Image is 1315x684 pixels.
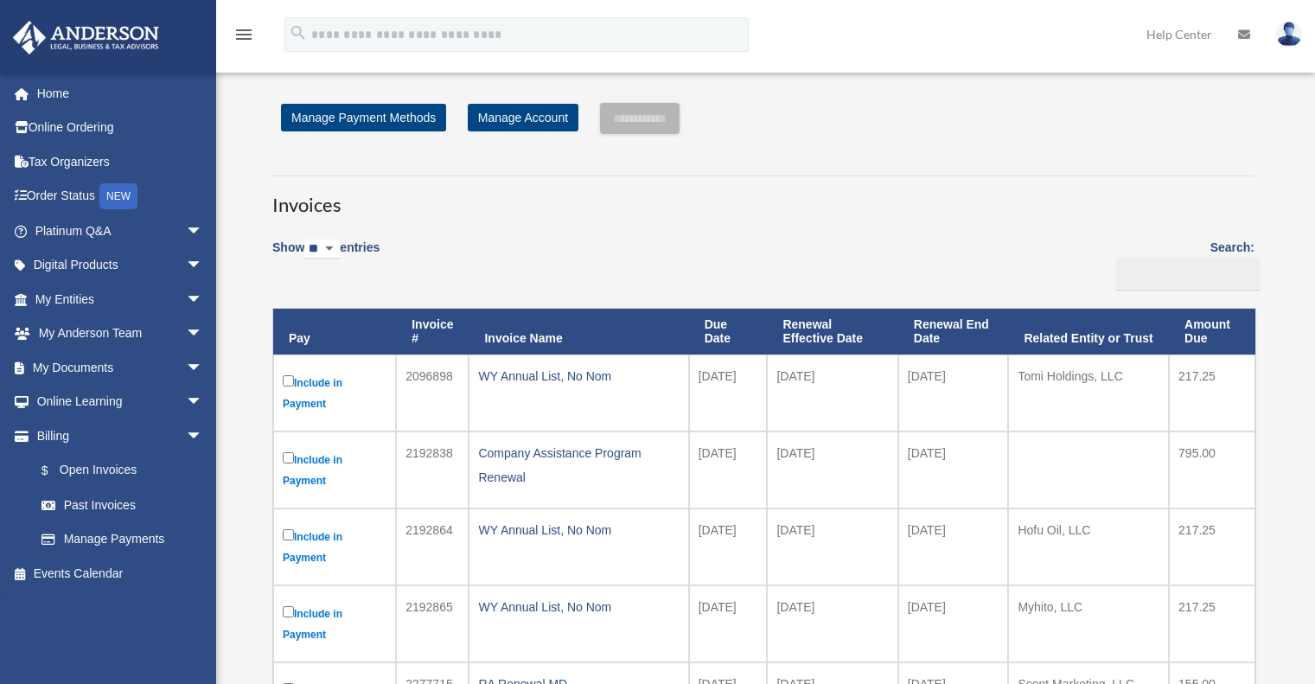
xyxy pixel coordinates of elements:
[51,460,60,482] span: $
[186,385,220,420] span: arrow_drop_down
[272,176,1254,219] h3: Invoices
[1169,309,1255,355] th: Amount Due: activate to sort column ascending
[24,453,212,489] a: $Open Invoices
[283,452,294,463] input: Include in Payment
[12,214,229,248] a: Platinum Q&Aarrow_drop_down
[12,76,229,111] a: Home
[478,441,679,489] div: Company Assistance Program Renewal
[478,518,679,542] div: WY Annual List, No Nom
[767,508,897,585] td: [DATE]
[689,585,768,662] td: [DATE]
[1116,258,1261,291] input: Search:
[12,179,229,214] a: Order StatusNEW
[898,309,1009,355] th: Renewal End Date: activate to sort column ascending
[12,419,220,453] a: Billingarrow_drop_down
[689,508,768,585] td: [DATE]
[99,183,137,209] div: NEW
[24,522,220,557] a: Manage Payments
[283,372,386,414] label: Include in Payment
[1169,508,1255,585] td: 217.25
[767,355,897,431] td: [DATE]
[24,488,220,522] a: Past Invoices
[468,104,578,131] a: Manage Account
[283,449,386,491] label: Include in Payment
[396,431,469,508] td: 2192838
[272,237,380,277] label: Show entries
[396,309,469,355] th: Invoice #: activate to sort column ascending
[12,248,229,283] a: Digital Productsarrow_drop_down
[396,355,469,431] td: 2096898
[767,431,897,508] td: [DATE]
[273,309,396,355] th: Pay: activate to sort column descending
[12,144,229,179] a: Tax Organizers
[283,606,294,617] input: Include in Payment
[689,309,768,355] th: Due Date: activate to sort column ascending
[8,21,164,54] img: Anderson Advisors Platinum Portal
[898,355,1009,431] td: [DATE]
[478,595,679,619] div: WY Annual List, No Nom
[12,316,229,351] a: My Anderson Teamarrow_drop_down
[12,350,229,385] a: My Documentsarrow_drop_down
[1169,585,1255,662] td: 217.25
[12,282,229,316] a: My Entitiesarrow_drop_down
[186,282,220,317] span: arrow_drop_down
[1276,22,1302,47] img: User Pic
[283,526,386,568] label: Include in Payment
[1169,355,1255,431] td: 217.25
[1008,355,1169,431] td: Tomi Holdings, LLC
[289,23,308,42] i: search
[233,24,254,45] i: menu
[767,309,897,355] th: Renewal Effective Date: activate to sort column ascending
[186,214,220,249] span: arrow_drop_down
[396,585,469,662] td: 2192865
[898,585,1009,662] td: [DATE]
[186,350,220,386] span: arrow_drop_down
[12,111,229,145] a: Online Ordering
[767,585,897,662] td: [DATE]
[1110,237,1254,291] label: Search:
[689,431,768,508] td: [DATE]
[1169,431,1255,508] td: 795.00
[689,355,768,431] td: [DATE]
[186,419,220,454] span: arrow_drop_down
[12,556,229,591] a: Events Calendar
[1008,508,1169,585] td: Hofu Oil, LLC
[186,248,220,284] span: arrow_drop_down
[478,364,679,388] div: WY Annual List, No Nom
[283,529,294,540] input: Include in Payment
[304,240,340,259] select: Showentries
[898,508,1009,585] td: [DATE]
[283,375,294,387] input: Include in Payment
[1008,585,1169,662] td: Myhito, LLC
[396,508,469,585] td: 2192864
[233,30,254,45] a: menu
[1008,309,1169,355] th: Related Entity or Trust: activate to sort column ascending
[898,431,1009,508] td: [DATE]
[283,603,386,645] label: Include in Payment
[12,385,229,419] a: Online Learningarrow_drop_down
[469,309,688,355] th: Invoice Name: activate to sort column ascending
[186,316,220,352] span: arrow_drop_down
[281,104,446,131] a: Manage Payment Methods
